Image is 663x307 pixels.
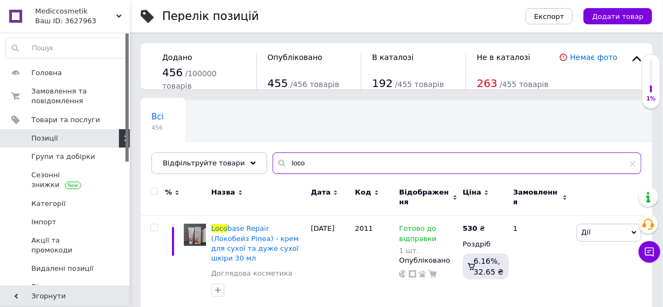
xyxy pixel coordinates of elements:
span: Категорії [31,199,65,209]
div: ₴ [463,224,485,233]
span: 192 [372,77,393,90]
span: Відновлення позицій [31,282,100,302]
span: Позиції [31,134,58,143]
span: 456 [162,66,183,79]
div: Опубліковано [399,256,457,265]
span: Опубліковано [268,53,323,62]
a: Доглядова косметика [211,269,293,278]
span: Головна [31,68,62,78]
span: Імпорт [31,217,56,227]
span: 2011 [355,224,373,232]
button: Чат з покупцем [639,241,660,263]
span: Групи та добірки [31,152,95,162]
span: Дата [311,188,331,197]
span: В каталозі [372,53,414,62]
a: Locobase Repair (Локобейз Ріпеа) - крем для сухої та дуже сухої шкіри 30 мл [211,224,299,262]
span: Готово до відправки [399,224,436,245]
span: Товари та послуги [31,115,100,125]
span: Акції та промокоди [31,236,100,255]
span: % [165,188,172,197]
input: Пошук по назві позиції, артикулу і пошуковим запитам [273,152,641,174]
span: Loco [211,224,228,232]
span: Всі [151,112,164,122]
span: Назва [211,188,235,197]
span: 456 [151,124,164,132]
span: Mediccosmetik [35,6,116,16]
span: Замовлення та повідомлення [31,86,100,106]
span: Експорт [534,12,565,21]
div: Ваш ID: 3627963 [35,16,130,26]
span: / 455 товарів [395,80,443,89]
span: base Repair (Локобейз Ріпеа) - крем для сухої та дуже сухої шкіри 30 мл [211,224,299,262]
span: Замовлення [513,188,560,207]
span: / 100000 товарів [162,69,217,90]
span: Додати товар [592,12,644,21]
span: Сезонні знижки [31,170,100,190]
span: Відфільтруйте товари [163,159,245,167]
input: Пошук [6,38,127,58]
button: Додати товар [584,8,652,24]
span: / 455 товарів [500,80,548,89]
div: Перелік позицій [162,11,259,22]
span: Додано [162,53,192,62]
a: Немає фото [570,53,618,62]
b: 530 [463,224,478,232]
div: Роздріб [463,239,504,249]
span: 455 [268,77,288,90]
span: / 456 товарів [290,80,339,89]
span: 263 [477,77,498,90]
span: Дії [581,228,591,236]
span: 6.16%, 32.65 ₴ [474,257,503,276]
span: Видалені позиції [31,264,94,273]
span: Код [355,188,372,197]
button: Експорт [526,8,573,24]
img: Locobase Repair (Локобейз Рипеа) – крем для сухой и очень сухой кожи 30 мл [184,224,206,246]
span: Не в каталозі [477,53,531,62]
span: Відображення [399,188,449,207]
div: 1% [642,95,660,103]
div: 1 шт. [399,246,457,255]
span: Ціна [463,188,481,197]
